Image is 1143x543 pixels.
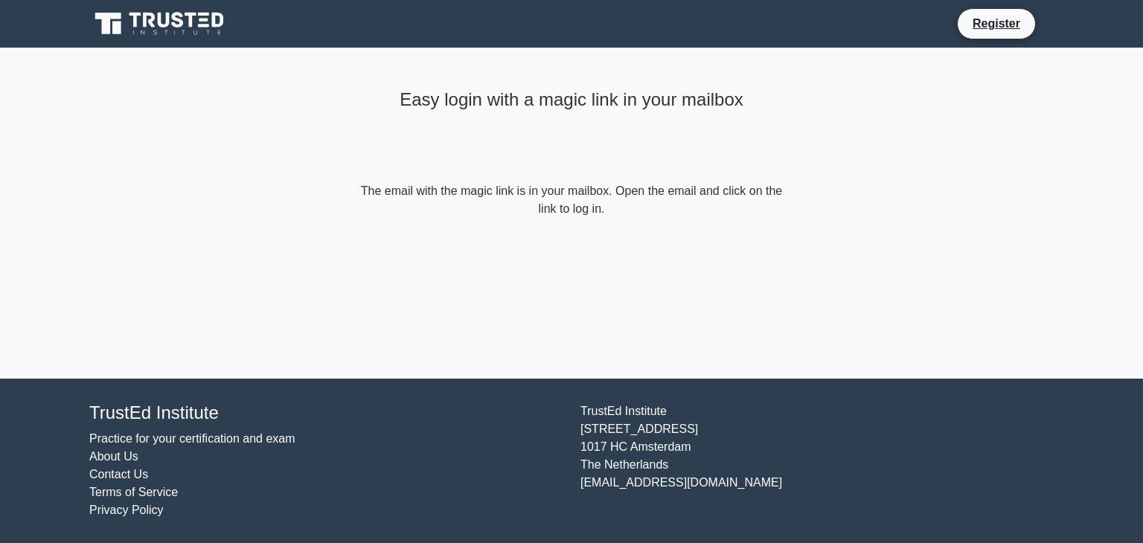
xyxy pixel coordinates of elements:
h4: Easy login with a magic link in your mailbox [357,89,786,111]
div: TrustEd Institute [STREET_ADDRESS] 1017 HC Amsterdam The Netherlands [EMAIL_ADDRESS][DOMAIN_NAME] [571,402,1063,519]
h4: TrustEd Institute [89,402,563,424]
a: Register [964,14,1029,33]
a: Contact Us [89,468,148,481]
a: Terms of Service [89,486,178,498]
a: Practice for your certification and exam [89,432,295,445]
a: About Us [89,450,138,463]
a: Privacy Policy [89,504,164,516]
form: The email with the magic link is in your mailbox. Open the email and click on the link to log in. [357,182,786,218]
